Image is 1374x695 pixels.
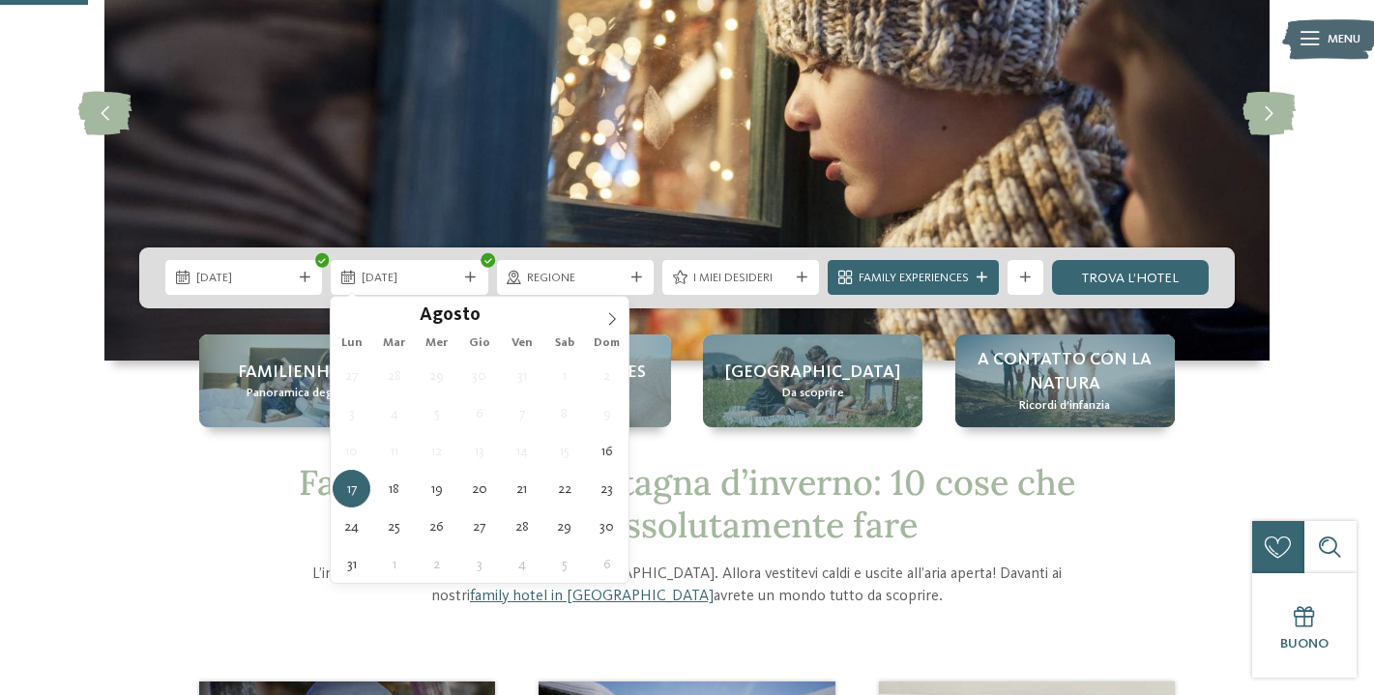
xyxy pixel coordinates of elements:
[375,470,413,507] span: Agosto 18, 2026
[331,337,373,350] span: Lun
[460,507,498,545] span: Agosto 27, 2026
[503,470,541,507] span: Agosto 21, 2026
[703,334,922,427] a: Family hotel in montagna d’inverno: 10 consigli per voi [GEOGRAPHIC_DATA] Da scoprire
[545,507,583,545] span: Agosto 29, 2026
[693,270,789,287] span: I miei desideri
[274,564,1101,607] p: L’inverno è breve se trascorso a casa in [GEOGRAPHIC_DATA]. Allora vestitevi caldi e uscite all’a...
[418,432,455,470] span: Agosto 12, 2026
[973,348,1157,396] span: A contatto con la natura
[470,589,714,604] a: family hotel in [GEOGRAPHIC_DATA]
[460,432,498,470] span: Agosto 13, 2026
[418,545,455,583] span: Settembre 2, 2026
[545,545,583,583] span: Settembre 5, 2026
[375,507,413,545] span: Agosto 25, 2026
[362,270,457,287] span: [DATE]
[333,470,370,507] span: Agosto 17, 2026
[527,270,623,287] span: Regione
[545,432,583,470] span: Agosto 15, 2026
[375,432,413,470] span: Agosto 11, 2026
[588,432,626,470] span: Agosto 16, 2026
[375,545,413,583] span: Settembre 1, 2026
[375,357,413,394] span: Luglio 28, 2026
[418,470,455,507] span: Agosto 19, 2026
[333,545,370,583] span: Agosto 31, 2026
[333,507,370,545] span: Agosto 24, 2026
[1052,260,1209,295] a: trova l’hotel
[460,357,498,394] span: Luglio 30, 2026
[238,361,381,385] span: Familienhotels
[299,460,1075,546] span: Family hotel in montagna d’inverno: 10 cose che dovreste assolutamente fare
[458,337,501,350] span: Gio
[196,270,292,287] span: [DATE]
[782,385,844,402] span: Da scoprire
[588,357,626,394] span: Agosto 2, 2026
[503,357,541,394] span: Luglio 31, 2026
[247,385,371,402] span: Panoramica degli hotel
[373,337,416,350] span: Mar
[503,545,541,583] span: Settembre 4, 2026
[725,361,900,385] span: [GEOGRAPHIC_DATA]
[503,432,541,470] span: Agosto 14, 2026
[588,470,626,507] span: Agosto 23, 2026
[460,545,498,583] span: Settembre 3, 2026
[588,507,626,545] span: Agosto 30, 2026
[545,470,583,507] span: Agosto 22, 2026
[1280,637,1329,651] span: Buono
[418,394,455,432] span: Agosto 5, 2026
[543,337,586,350] span: Sab
[418,357,455,394] span: Luglio 29, 2026
[545,394,583,432] span: Agosto 8, 2026
[199,334,419,427] a: Family hotel in montagna d’inverno: 10 consigli per voi Familienhotels Panoramica degli hotel
[375,394,413,432] span: Agosto 4, 2026
[955,334,1175,427] a: Family hotel in montagna d’inverno: 10 consigli per voi A contatto con la natura Ricordi d’infanzia
[503,394,541,432] span: Agosto 7, 2026
[545,357,583,394] span: Agosto 1, 2026
[481,304,544,325] input: Year
[503,507,541,545] span: Agosto 28, 2026
[1019,397,1110,415] span: Ricordi d’infanzia
[588,394,626,432] span: Agosto 9, 2026
[333,357,370,394] span: Luglio 27, 2026
[501,337,543,350] span: Ven
[859,270,969,287] span: Family Experiences
[333,432,370,470] span: Agosto 10, 2026
[588,545,626,583] span: Settembre 6, 2026
[416,337,458,350] span: Mer
[420,307,481,326] span: Agosto
[460,394,498,432] span: Agosto 6, 2026
[333,394,370,432] span: Agosto 3, 2026
[1252,573,1357,678] a: Buono
[586,337,629,350] span: Dom
[418,507,455,545] span: Agosto 26, 2026
[460,470,498,507] span: Agosto 20, 2026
